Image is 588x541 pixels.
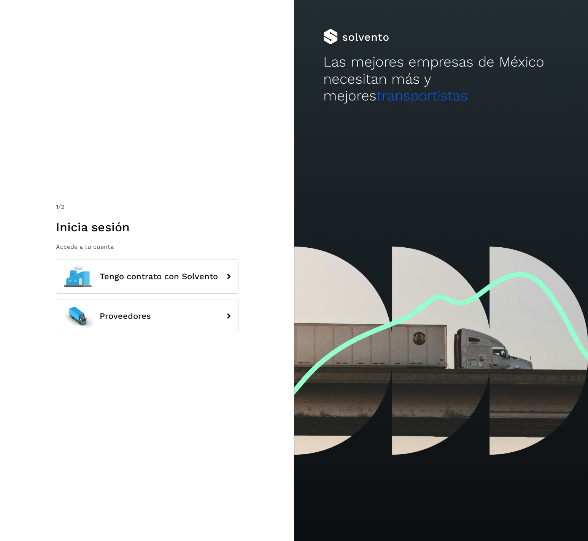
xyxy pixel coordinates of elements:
h1: Inicia sesión [56,220,238,234]
span: Proveedores [100,312,151,321]
button: Tengo contrato con Solvento [56,259,238,294]
span: 1 [56,203,58,210]
span: Tengo contrato con Solvento [100,272,218,281]
div: /2 [56,202,238,212]
button: Proveedores [56,299,238,333]
span: transportistas [377,88,468,104]
p: Accede a tu cuenta [56,243,238,250]
h2: Las mejores empresas de México necesitan más y mejores [323,54,558,104]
